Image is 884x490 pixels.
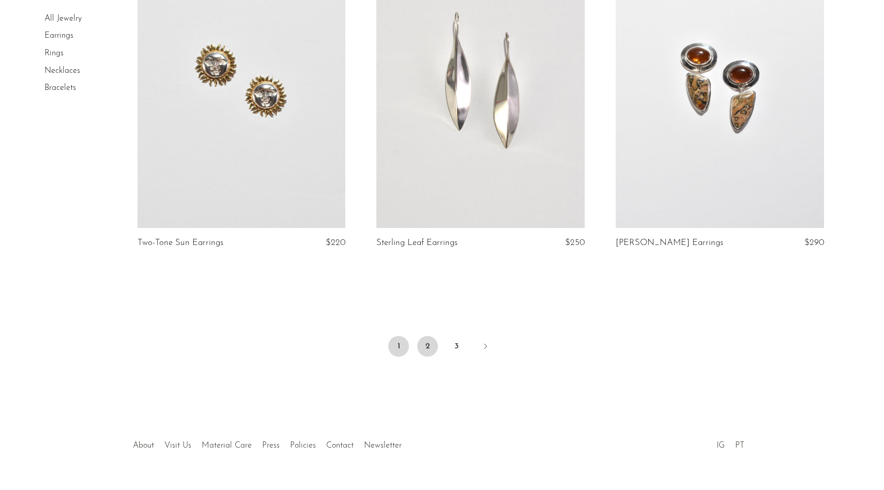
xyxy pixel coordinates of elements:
ul: Social Medias [711,433,750,453]
span: 1 [388,336,409,357]
a: Rings [44,49,64,57]
a: Sterling Leaf Earrings [376,238,458,248]
a: Press [262,441,280,450]
span: $250 [565,238,585,247]
a: Contact [326,441,354,450]
a: All Jewelry [44,14,82,23]
a: [PERSON_NAME] Earrings [616,238,723,248]
a: Necklaces [44,67,80,75]
a: PT [735,441,744,450]
a: About [133,441,154,450]
a: Two-Tone Sun Earrings [138,238,223,248]
a: Earrings [44,32,73,40]
a: Policies [290,441,316,450]
a: Material Care [202,441,252,450]
span: $290 [804,238,824,247]
a: 3 [446,336,467,357]
a: Bracelets [44,84,76,92]
ul: Quick links [128,433,407,453]
a: 2 [417,336,438,357]
a: Visit Us [164,441,191,450]
a: Next [475,336,496,359]
span: $220 [326,238,345,247]
a: IG [717,441,725,450]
